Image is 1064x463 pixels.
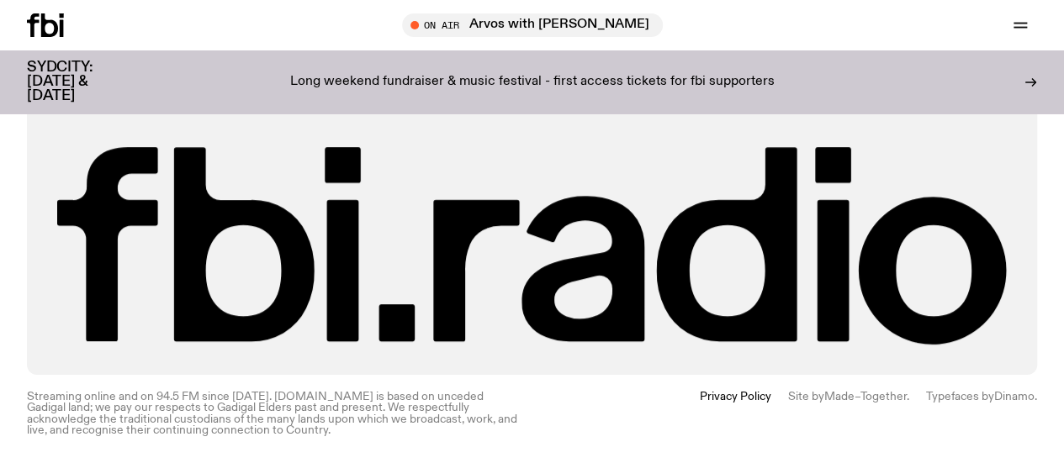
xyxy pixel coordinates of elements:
a: Privacy Policy [700,392,771,436]
span: Typefaces by [926,391,994,402]
p: Streaming online and on 94.5 FM since [DATE]. [DOMAIN_NAME] is based on unceded Gadigal land; we ... [27,392,524,436]
span: Site by [788,391,824,402]
span: . [1035,391,1037,402]
span: . [907,391,909,402]
a: Made–Together [824,391,907,402]
p: Long weekend fundraiser & music festival - first access tickets for fbi supporters [290,75,775,90]
h3: SYDCITY: [DATE] & [DATE] [27,61,135,103]
button: On AirArvos with [PERSON_NAME] [402,13,663,37]
a: Dinamo [994,391,1035,402]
